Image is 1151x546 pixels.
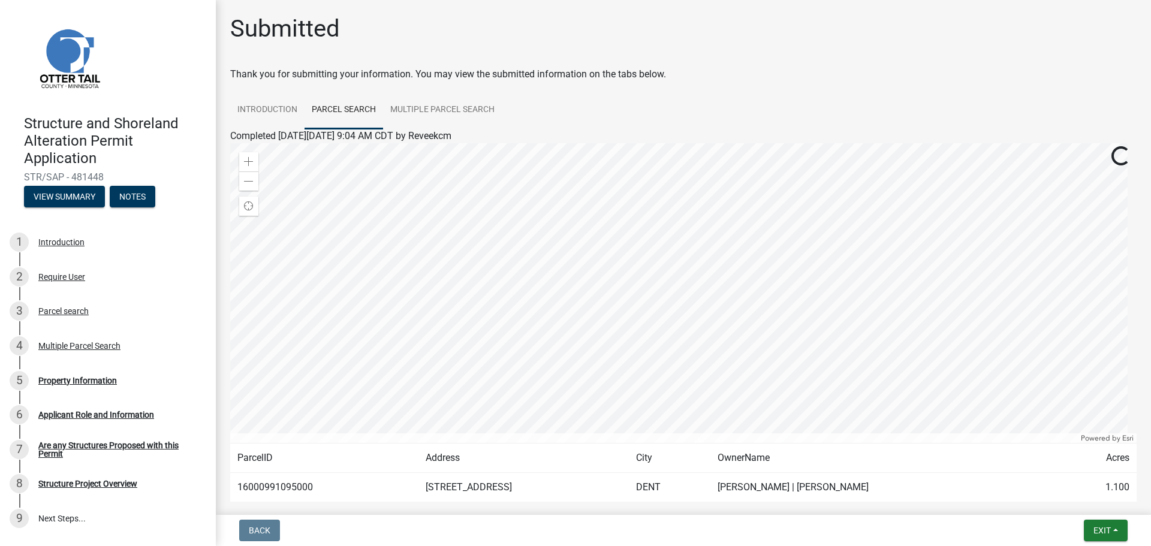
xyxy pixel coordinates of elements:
[24,186,105,207] button: View Summary
[239,171,258,191] div: Zoom out
[1084,520,1128,541] button: Exit
[38,376,117,385] div: Property Information
[38,238,85,246] div: Introduction
[418,473,629,502] td: [STREET_ADDRESS]
[38,342,120,350] div: Multiple Parcel Search
[38,479,137,488] div: Structure Project Overview
[24,115,206,167] h4: Structure and Shoreland Alteration Permit Application
[418,444,629,473] td: Address
[239,520,280,541] button: Back
[1122,434,1134,442] a: Esri
[10,371,29,390] div: 5
[38,411,154,419] div: Applicant Role and Information
[24,193,105,203] wm-modal-confirm: Summary
[1056,473,1137,502] td: 1.100
[38,441,197,458] div: Are any Structures Proposed with this Permit
[239,197,258,216] div: Find my location
[383,91,502,129] a: Multiple Parcel Search
[1093,526,1111,535] span: Exit
[38,273,85,281] div: Require User
[249,526,270,535] span: Back
[10,336,29,355] div: 4
[230,91,305,129] a: Introduction
[110,186,155,207] button: Notes
[629,473,710,502] td: DENT
[305,91,383,129] a: Parcel search
[10,474,29,493] div: 8
[629,444,710,473] td: City
[230,67,1137,82] div: Thank you for submitting your information. You may view the submitted information on the tabs below.
[24,13,114,102] img: Otter Tail County, Minnesota
[710,444,1056,473] td: OwnerName
[110,193,155,203] wm-modal-confirm: Notes
[10,233,29,252] div: 1
[10,405,29,424] div: 6
[38,307,89,315] div: Parcel search
[239,152,258,171] div: Zoom in
[1078,433,1137,443] div: Powered by
[10,267,29,286] div: 2
[10,509,29,528] div: 9
[230,473,418,502] td: 16000991095000
[10,301,29,321] div: 3
[1056,444,1137,473] td: Acres
[230,130,451,141] span: Completed [DATE][DATE] 9:04 AM CDT by Reveekcm
[710,473,1056,502] td: [PERSON_NAME] | [PERSON_NAME]
[10,440,29,459] div: 7
[230,14,340,43] h1: Submitted
[230,444,418,473] td: ParcelID
[24,171,192,183] span: STR/SAP - 481448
